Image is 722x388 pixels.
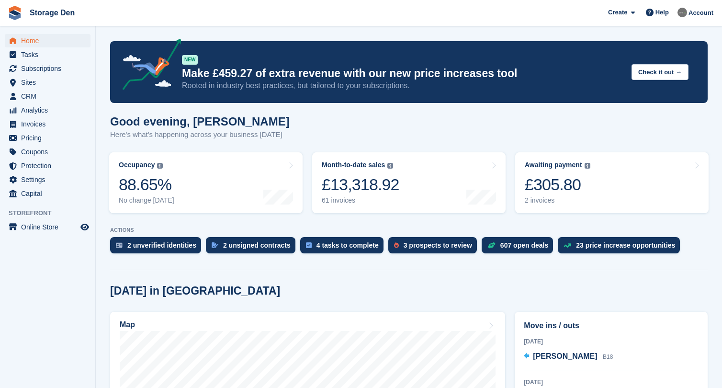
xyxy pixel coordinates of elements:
img: icon-info-grey-7440780725fd019a000dd9b08b2336e03edf1995a4989e88bcd33f0948082b44.svg [585,163,590,169]
div: £13,318.92 [322,175,399,194]
a: Storage Den [26,5,79,21]
span: Tasks [21,48,79,61]
a: Preview store [79,221,90,233]
div: Month-to-date sales [322,161,385,169]
span: [PERSON_NAME] [533,352,597,360]
h2: Move ins / outs [524,320,699,331]
a: menu [5,131,90,145]
div: 61 invoices [322,196,399,205]
span: B18 [603,354,613,360]
img: icon-info-grey-7440780725fd019a000dd9b08b2336e03edf1995a4989e88bcd33f0948082b44.svg [387,163,393,169]
a: menu [5,76,90,89]
h1: Good evening, [PERSON_NAME] [110,115,290,128]
img: contract_signature_icon-13c848040528278c33f63329250d36e43548de30e8caae1d1a13099fd9432cc5.svg [212,242,218,248]
a: [PERSON_NAME] B18 [524,351,613,363]
span: Pricing [21,131,79,145]
div: 3 prospects to review [404,241,472,249]
span: Sites [21,76,79,89]
p: ACTIONS [110,227,708,233]
div: 88.65% [119,175,174,194]
span: Home [21,34,79,47]
p: Rooted in industry best practices, but tailored to your subscriptions. [182,80,624,91]
a: menu [5,187,90,200]
img: price_increase_opportunities-93ffe204e8149a01c8c9dc8f82e8f89637d9d84a8eef4429ea346261dce0b2c0.svg [564,243,571,248]
img: Brian Barbour [677,8,687,17]
div: 2 unverified identities [127,241,196,249]
span: Analytics [21,103,79,117]
span: Invoices [21,117,79,131]
a: Occupancy 88.65% No change [DATE] [109,152,303,213]
span: Help [655,8,669,17]
img: price-adjustments-announcement-icon-8257ccfd72463d97f412b2fc003d46551f7dbcb40ab6d574587a9cd5c0d94... [114,39,181,93]
a: 4 tasks to complete [300,237,388,258]
a: menu [5,145,90,159]
div: 607 open deals [500,241,548,249]
div: [DATE] [524,378,699,387]
a: menu [5,117,90,131]
img: stora-icon-8386f47178a22dfd0bd8f6a31ec36ba5ce8667c1dd55bd0f319d3a0aa187defe.svg [8,6,22,20]
a: menu [5,220,90,234]
a: menu [5,90,90,103]
a: 3 prospects to review [388,237,482,258]
span: Coupons [21,145,79,159]
img: deal-1b604bf984904fb50ccaf53a9ad4b4a5d6e5aea283cecdc64d6e3604feb123c2.svg [487,242,496,249]
div: NEW [182,55,198,65]
a: Month-to-date sales £13,318.92 61 invoices [312,152,506,213]
span: Settings [21,173,79,186]
a: menu [5,34,90,47]
a: Awaiting payment £305.80 2 invoices [515,152,709,213]
div: [DATE] [524,337,699,346]
span: Storefront [9,208,95,218]
span: Capital [21,187,79,200]
h2: Map [120,320,135,329]
div: 2 unsigned contracts [223,241,291,249]
div: 4 tasks to complete [316,241,379,249]
button: Check it out → [632,64,688,80]
a: 2 unverified identities [110,237,206,258]
a: 2 unsigned contracts [206,237,300,258]
div: 2 invoices [525,196,590,205]
img: prospect-51fa495bee0391a8d652442698ab0144808aea92771e9ea1ae160a38d050c398.svg [394,242,399,248]
a: 23 price increase opportunities [558,237,685,258]
p: Here's what's happening across your business [DATE] [110,129,290,140]
div: Occupancy [119,161,155,169]
div: £305.80 [525,175,590,194]
a: menu [5,48,90,61]
a: menu [5,62,90,75]
div: 23 price increase opportunities [576,241,675,249]
span: Create [608,8,627,17]
img: task-75834270c22a3079a89374b754ae025e5fb1db73e45f91037f5363f120a921f8.svg [306,242,312,248]
span: Account [688,8,713,18]
div: Awaiting payment [525,161,582,169]
span: Online Store [21,220,79,234]
img: icon-info-grey-7440780725fd019a000dd9b08b2336e03edf1995a4989e88bcd33f0948082b44.svg [157,163,163,169]
h2: [DATE] in [GEOGRAPHIC_DATA] [110,285,280,297]
span: CRM [21,90,79,103]
a: menu [5,173,90,186]
span: Protection [21,159,79,172]
img: verify_identity-adf6edd0f0f0b5bbfe63781bf79b02c33cf7c696d77639b501bdc392416b5a36.svg [116,242,123,248]
a: menu [5,103,90,117]
a: 607 open deals [482,237,558,258]
p: Make £459.27 of extra revenue with our new price increases tool [182,67,624,80]
span: Subscriptions [21,62,79,75]
div: No change [DATE] [119,196,174,205]
a: menu [5,159,90,172]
